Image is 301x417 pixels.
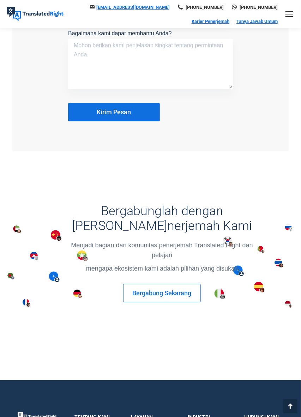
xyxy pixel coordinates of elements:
a: Bergabung Sekarang [123,284,201,302]
font: Kirim Pesan [97,108,131,116]
a: Ikon menu seluler [285,10,294,19]
a: [PHONE_NUMBER] [177,4,224,10]
button: Kirim Pesan [68,103,160,121]
img: Diterjemahkan ke Kanan [7,7,64,21]
font: [PHONE_NUMBER] [186,5,224,10]
a: Tanya Jawab Umum [236,19,278,24]
font: Bergabung Sekarang [133,289,192,297]
font: [PHONE_NUMBER] [240,5,278,10]
a: [EMAIL_ADDRESS][DOMAIN_NAME] [96,5,170,10]
font: Bagaimana kami dapat membantu Anda? [68,30,172,36]
a: Karier Penerjemah [192,19,229,24]
font: Menjadi bagian dari komunitas penerjemah Translated Right dan pelajari [71,242,253,259]
a: [PHONE_NUMBER] [231,4,278,10]
font: Bergabunglah dengan [PERSON_NAME]nerjemah Kami [72,204,252,233]
font: mengapa ekosistem kami adalah pilihan yang disukai! [86,265,238,272]
textarea: Bagaimana kami dapat membantu Anda? [68,39,233,89]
